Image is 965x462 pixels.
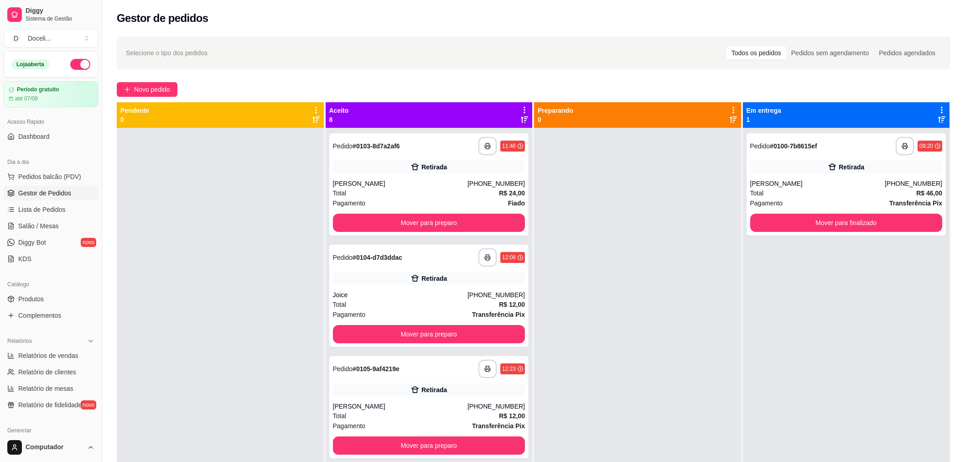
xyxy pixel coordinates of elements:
button: Select a team [4,29,98,47]
a: Relatório de mesas [4,381,98,396]
span: Pedido [750,142,770,150]
div: [PHONE_NUMBER] [467,290,525,299]
a: KDS [4,252,98,266]
span: Total [333,299,347,310]
div: Acesso Rápido [4,115,98,129]
span: Selecione o tipo dos pedidos [126,48,208,58]
button: Pedidos balcão (PDV) [4,169,98,184]
div: [PHONE_NUMBER] [885,179,942,188]
article: Período gratuito [17,86,59,93]
span: Diggy [26,7,94,15]
span: Relatório de clientes [18,367,76,377]
span: Produtos [18,294,44,304]
strong: # 0100-7b8615ef [770,142,817,150]
h2: Gestor de pedidos [117,11,208,26]
span: Total [750,188,764,198]
span: KDS [18,254,31,263]
span: Pedido [333,254,353,261]
span: Gestor de Pedidos [18,189,71,198]
span: Diggy Bot [18,238,46,247]
span: Pagamento [333,310,366,320]
span: Pedidos balcão (PDV) [18,172,81,181]
span: plus [124,86,130,93]
p: 1 [747,115,781,124]
strong: # 0104-d7d3ddac [353,254,402,261]
span: Relatório de fidelidade [18,400,82,409]
p: 0 [120,115,149,124]
div: Doceli ... [28,34,51,43]
strong: Fiado [508,199,525,207]
a: Gestor de Pedidos [4,186,98,200]
div: Dia a dia [4,155,98,169]
p: 8 [329,115,349,124]
a: Complementos [4,308,98,323]
strong: R$ 12,00 [499,412,525,420]
a: Relatórios de vendas [4,348,98,363]
div: [PHONE_NUMBER] [467,402,525,411]
span: Total [333,188,347,198]
button: Computador [4,436,98,458]
span: Total [333,411,347,421]
div: Pedidos agendados [874,47,940,59]
a: DiggySistema de Gestão [4,4,98,26]
button: Mover para preparo [333,436,525,455]
div: Catálogo [4,277,98,292]
div: [PERSON_NAME] [333,179,467,188]
p: Pendente [120,106,149,115]
span: Relatórios de vendas [18,351,78,360]
div: 12:08 [502,254,516,261]
div: Retirada [839,163,864,172]
span: Dashboard [18,132,50,141]
div: Retirada [421,385,447,394]
span: Pedido [333,365,353,373]
div: [PERSON_NAME] [333,402,467,411]
div: Pedidos sem agendamento [786,47,874,59]
button: Mover para preparo [333,214,525,232]
div: 09:20 [919,142,933,150]
strong: R$ 46,00 [916,189,942,197]
span: Relatórios [7,337,32,345]
div: Retirada [421,274,447,283]
div: 12:23 [502,365,516,373]
p: Preparando [538,106,573,115]
div: Gerenciar [4,423,98,438]
p: 0 [538,115,573,124]
a: Lista de Pedidos [4,202,98,217]
div: Joice [333,290,467,299]
a: Dashboard [4,129,98,144]
strong: Transferência Pix [472,422,525,430]
span: Pedido [333,142,353,150]
span: Sistema de Gestão [26,15,94,22]
span: Complementos [18,311,61,320]
span: Pagamento [333,421,366,431]
a: Salão / Mesas [4,219,98,233]
span: Salão / Mesas [18,221,59,231]
span: Pagamento [750,198,783,208]
strong: R$ 12,00 [499,301,525,308]
button: Alterar Status [70,59,90,70]
span: Computador [26,443,83,451]
p: Em entrega [747,106,781,115]
button: Mover para finalizado [750,214,943,232]
strong: Transferência Pix [889,199,942,207]
strong: R$ 24,00 [499,189,525,197]
a: Produtos [4,292,98,306]
div: Loja aberta [11,59,49,69]
article: até 07/09 [15,95,38,102]
a: Relatório de clientes [4,365,98,379]
div: [PHONE_NUMBER] [467,179,525,188]
span: Pagamento [333,198,366,208]
span: Novo pedido [134,84,170,94]
strong: # 0103-8d7a2af6 [353,142,400,150]
strong: Transferência Pix [472,311,525,318]
p: Aceito [329,106,349,115]
a: Relatório de fidelidadenovo [4,398,98,412]
div: [PERSON_NAME] [750,179,885,188]
strong: # 0105-9af4219e [353,365,399,373]
span: D [11,34,21,43]
a: Período gratuitoaté 07/09 [4,81,98,107]
div: Retirada [421,163,447,172]
button: Novo pedido [117,82,177,97]
div: Todos os pedidos [726,47,786,59]
div: 11:46 [502,142,516,150]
